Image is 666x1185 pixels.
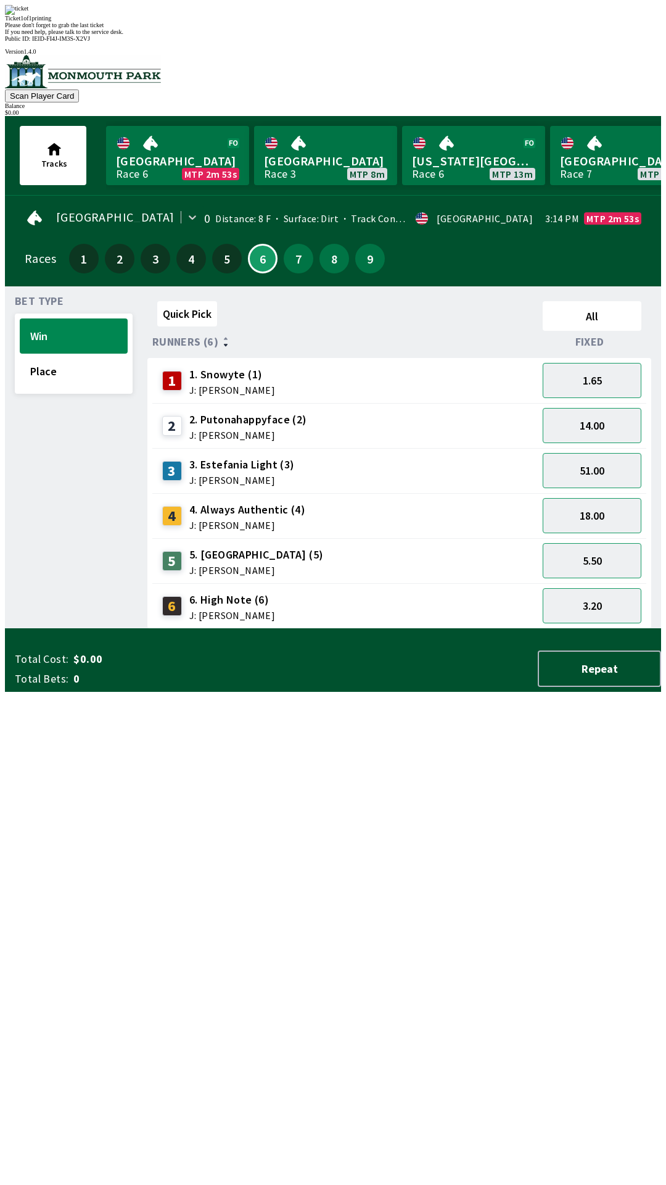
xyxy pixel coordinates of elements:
[323,254,346,263] span: 8
[492,169,533,179] span: MTP 13m
[162,371,182,391] div: 1
[264,153,387,169] span: [GEOGRAPHIC_DATA]
[141,244,170,273] button: 3
[5,28,123,35] span: If you need help, please talk to the service desk.
[72,254,96,263] span: 1
[176,244,206,273] button: 4
[116,169,148,179] div: Race 6
[412,169,444,179] div: Race 6
[189,610,275,620] span: J: [PERSON_NAME]
[355,244,385,273] button: 9
[56,212,175,222] span: [GEOGRAPHIC_DATA]
[162,416,182,436] div: 2
[412,153,535,169] span: [US_STATE][GEOGRAPHIC_DATA]
[5,48,661,55] div: Version 1.4.0
[5,35,661,42] div: Public ID:
[543,498,641,533] button: 18.00
[5,5,28,15] img: ticket
[538,336,646,348] div: Fixed
[152,337,218,347] span: Runners (6)
[580,418,604,433] span: 14.00
[189,592,275,608] span: 6. High Note (6)
[30,329,117,343] span: Win
[5,89,79,102] button: Scan Player Card
[583,373,602,388] span: 1.65
[5,22,661,28] div: Please don't forget to grab the last ticket
[264,169,296,179] div: Race 3
[189,367,275,383] span: 1. Snowyte (1)
[184,169,237,179] span: MTP 2m 53s
[350,169,385,179] span: MTP 8m
[543,588,641,623] button: 3.20
[189,412,307,428] span: 2. Putonahappyface (2)
[5,15,661,22] div: Ticket 1 of 1 printing
[215,254,239,263] span: 5
[580,464,604,478] span: 51.00
[152,336,538,348] div: Runners (6)
[254,126,397,185] a: [GEOGRAPHIC_DATA]Race 3MTP 8m
[5,55,161,88] img: venue logo
[284,244,313,273] button: 7
[116,153,239,169] span: [GEOGRAPHIC_DATA]
[73,652,268,667] span: $0.00
[402,126,545,185] a: [US_STATE][GEOGRAPHIC_DATA]Race 6MTP 13m
[179,254,203,263] span: 4
[580,509,604,523] span: 18.00
[73,671,268,686] span: 0
[543,301,641,331] button: All
[437,214,533,223] div: [GEOGRAPHIC_DATA]
[189,475,295,485] span: J: [PERSON_NAME]
[15,652,68,667] span: Total Cost:
[5,102,661,109] div: Balance
[215,212,271,225] span: Distance: 8 F
[162,596,182,616] div: 6
[108,254,131,263] span: 2
[189,457,295,473] span: 3. Estefania Light (3)
[157,301,217,326] button: Quick Pick
[189,430,307,440] span: J: [PERSON_NAME]
[20,126,86,185] button: Tracks
[189,385,275,395] span: J: [PERSON_NAME]
[105,244,134,273] button: 2
[543,363,641,398] button: 1.65
[586,214,639,223] span: MTP 2m 53s
[545,214,579,223] span: 3:14 PM
[548,309,636,323] span: All
[248,244,277,273] button: 6
[549,662,650,676] span: Repeat
[543,453,641,488] button: 51.00
[204,214,210,223] div: 0
[189,520,305,530] span: J: [PERSON_NAME]
[162,506,182,526] div: 4
[163,307,212,321] span: Quick Pick
[560,169,592,179] div: Race 7
[189,502,305,518] span: 4. Always Authentic (4)
[252,256,273,262] span: 6
[20,318,128,354] button: Win
[106,126,249,185] a: [GEOGRAPHIC_DATA]Race 6MTP 2m 53s
[162,551,182,571] div: 5
[15,296,64,306] span: Bet Type
[162,461,182,481] div: 3
[583,554,602,568] span: 5.50
[543,408,641,443] button: 14.00
[538,651,661,687] button: Repeat
[32,35,90,42] span: IEID-FI4J-IM3S-X2VJ
[20,354,128,389] button: Place
[319,244,349,273] button: 8
[69,244,99,273] button: 1
[575,337,604,347] span: Fixed
[339,212,447,225] span: Track Condition: Firm
[543,543,641,578] button: 5.50
[358,254,382,263] span: 9
[583,599,602,613] span: 3.20
[144,254,167,263] span: 3
[30,364,117,378] span: Place
[41,158,67,169] span: Tracks
[189,547,324,563] span: 5. [GEOGRAPHIC_DATA] (5)
[5,109,661,116] div: $ 0.00
[189,565,324,575] span: J: [PERSON_NAME]
[271,212,339,225] span: Surface: Dirt
[287,254,310,263] span: 7
[25,254,56,264] div: Races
